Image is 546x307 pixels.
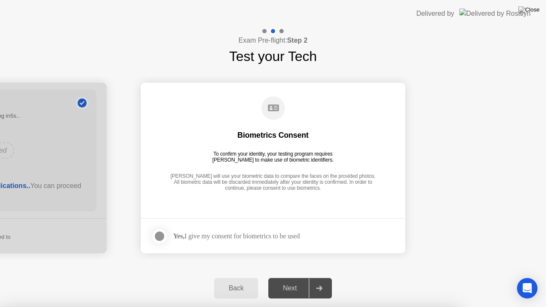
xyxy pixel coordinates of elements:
[271,284,309,292] div: Next
[518,6,540,13] img: Close
[459,9,531,18] img: Delivered by Rosalyn
[217,284,256,292] div: Back
[209,151,337,163] div: To confirm your identity, your testing program requires [PERSON_NAME] to make use of biometric id...
[173,232,300,240] div: I give my consent for biometrics to be used
[173,232,184,240] strong: Yes,
[517,278,537,298] div: Open Intercom Messenger
[287,37,308,44] b: Step 2
[416,9,454,19] div: Delivered by
[238,35,308,46] h4: Exam Pre-flight:
[168,173,378,192] div: [PERSON_NAME] will use your biometric data to compare the faces on the provided photos. All biome...
[238,130,309,140] div: Biometrics Consent
[229,46,317,67] h1: Test your Tech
